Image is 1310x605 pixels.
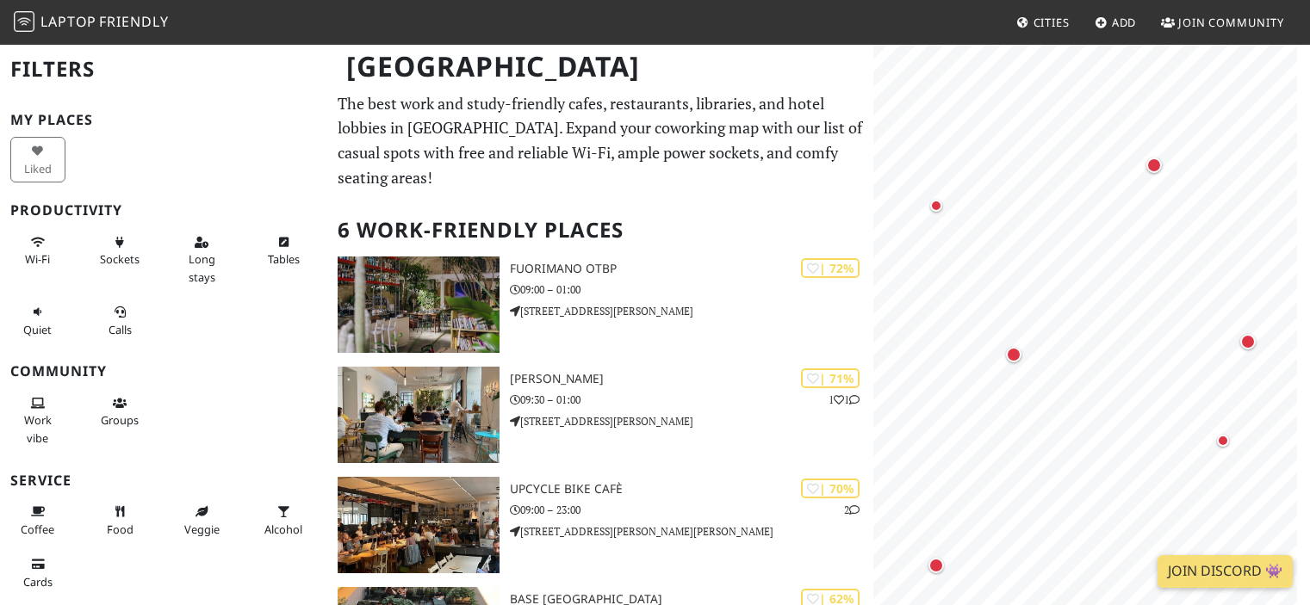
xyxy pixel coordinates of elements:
[268,251,300,267] span: Work-friendly tables
[10,389,65,452] button: Work vibe
[10,228,65,274] button: Wi-Fi
[100,251,140,267] span: Power sockets
[10,112,317,128] h3: My Places
[1088,7,1144,38] a: Add
[92,228,147,274] button: Sockets
[801,368,860,388] div: | 71%
[338,367,499,463] img: oTTo
[92,497,147,543] button: Food
[14,11,34,32] img: LaptopFriendly
[10,497,65,543] button: Coffee
[92,298,147,343] button: Calls
[338,477,499,573] img: Upcycle Bike Cafè
[174,228,229,291] button: Long stays
[510,392,874,408] p: 09:30 – 01:00
[1003,343,1025,366] div: Map marker
[101,412,139,428] span: Group tables
[510,413,874,429] p: [STREET_ADDRESS][PERSON_NAME]
[510,281,874,298] p: 09:00 – 01:00
[10,202,317,219] h3: Productivity
[1237,330,1259,353] div: Map marker
[25,251,50,267] span: Stable Wi-Fi
[189,251,215,284] span: Long stays
[510,502,874,518] p: 09:00 – 23:00
[510,303,874,319] p: [STREET_ADDRESS][PERSON_NAME]
[107,522,133,537] span: Food
[174,497,229,543] button: Veggie
[510,523,874,540] p: [STREET_ADDRESS][PERSON_NAME][PERSON_NAME]
[99,12,168,31] span: Friendly
[40,12,96,31] span: Laptop
[338,204,863,256] h2: 6 Work-Friendly Places
[829,392,860,408] p: 1 1
[256,228,311,274] button: Tables
[1213,430,1233,451] div: Map marker
[10,298,65,343] button: Quiet
[510,262,874,276] h3: Fuorimano OTBP
[338,256,499,353] img: Fuorimano OTBP
[256,497,311,543] button: Alcohol
[92,389,147,435] button: Groups
[184,522,220,537] span: Veggie
[332,43,870,90] h1: [GEOGRAPHIC_DATA]
[109,322,132,337] span: Video/audio calls
[1009,7,1077,38] a: Cities
[24,412,52,445] span: People working
[510,372,874,386] h3: [PERSON_NAME]
[10,43,317,96] h2: Filters
[10,472,317,489] h3: Service
[23,574,53,590] span: Credit cards
[10,363,317,380] h3: Community
[327,477,873,573] a: Upcycle Bike Cafè | 70% 2 Upcycle Bike Cafè 09:00 – 23:00 [STREET_ADDRESS][PERSON_NAME][PERSON_NAME]
[844,502,860,518] p: 2
[926,195,947,216] div: Map marker
[925,554,947,577] div: Map marker
[21,522,54,537] span: Coffee
[801,258,860,278] div: | 72%
[1154,7,1291,38] a: Join Community
[1034,15,1070,30] span: Cities
[10,550,65,596] button: Cards
[1158,555,1293,588] a: Join Discord 👾
[264,522,302,537] span: Alcohol
[23,322,52,337] span: Quiet
[14,8,169,38] a: LaptopFriendly LaptopFriendly
[1112,15,1137,30] span: Add
[510,482,874,497] h3: Upcycle Bike Cafè
[1178,15,1284,30] span: Join Community
[327,367,873,463] a: oTTo | 71% 11 [PERSON_NAME] 09:30 – 01:00 [STREET_ADDRESS][PERSON_NAME]
[1143,154,1165,176] div: Map marker
[338,91,863,190] p: The best work and study-friendly cafes, restaurants, libraries, and hotel lobbies in [GEOGRAPHIC_...
[801,478,860,498] div: | 70%
[327,256,873,353] a: Fuorimano OTBP | 72% Fuorimano OTBP 09:00 – 01:00 [STREET_ADDRESS][PERSON_NAME]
